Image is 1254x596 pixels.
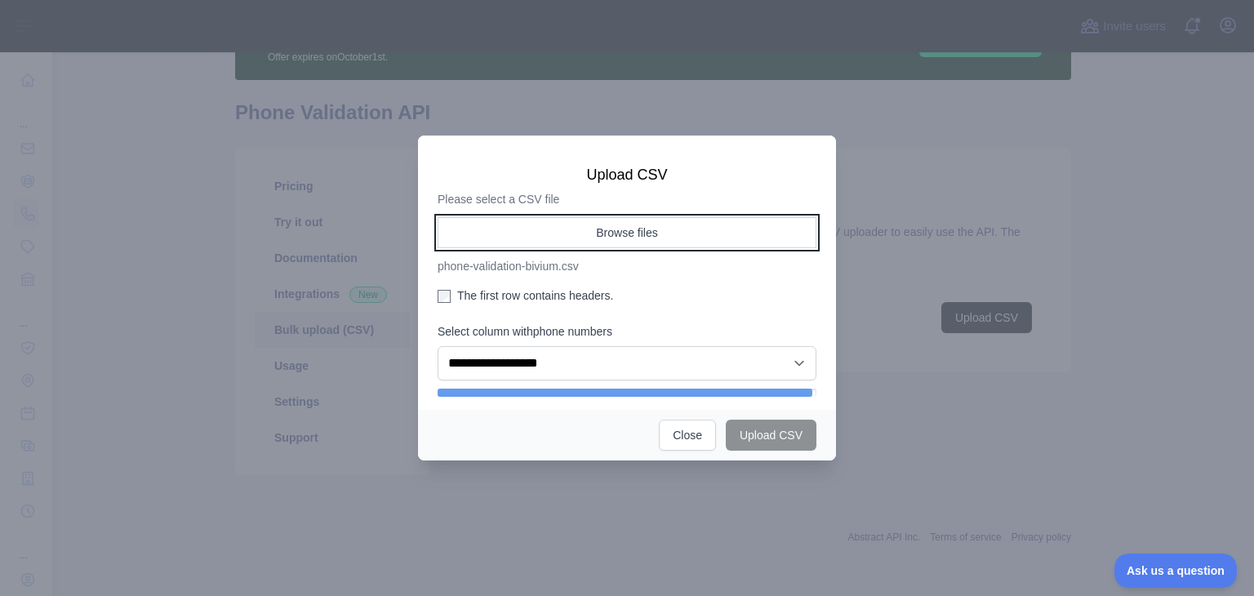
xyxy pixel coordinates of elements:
h3: Upload CSV [438,165,816,185]
p: Please select a CSV file [438,191,816,207]
label: The first row contains headers. [438,287,816,304]
button: Close [659,420,716,451]
button: Browse files [438,217,816,248]
label: Select column with phone numbers [438,323,816,340]
iframe: Toggle Customer Support [1114,554,1238,588]
p: phone-validation-bivium.csv [438,258,816,274]
button: Upload CSV [726,420,816,451]
input: The first row contains headers. [438,290,451,303]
